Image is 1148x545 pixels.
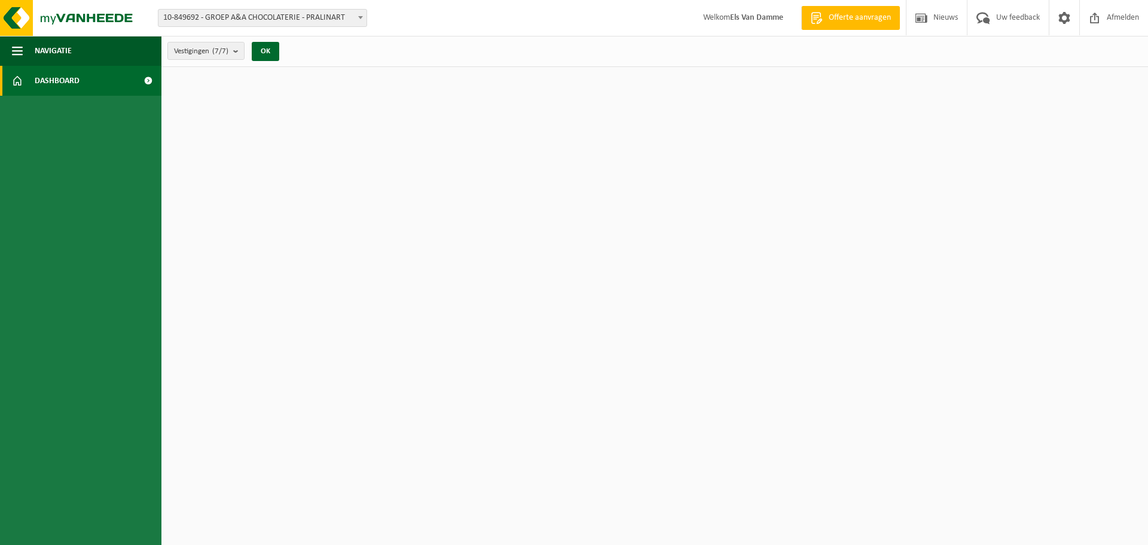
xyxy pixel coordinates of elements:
[730,13,783,22] strong: Els Van Damme
[826,12,894,24] span: Offerte aanvragen
[35,66,80,96] span: Dashboard
[167,42,245,60] button: Vestigingen(7/7)
[801,6,900,30] a: Offerte aanvragen
[212,47,228,55] count: (7/7)
[35,36,72,66] span: Navigatie
[252,42,279,61] button: OK
[158,10,367,26] span: 10-849692 - GROEP A&A CHOCOLATERIE - PRALINART
[158,9,367,27] span: 10-849692 - GROEP A&A CHOCOLATERIE - PRALINART
[174,42,228,60] span: Vestigingen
